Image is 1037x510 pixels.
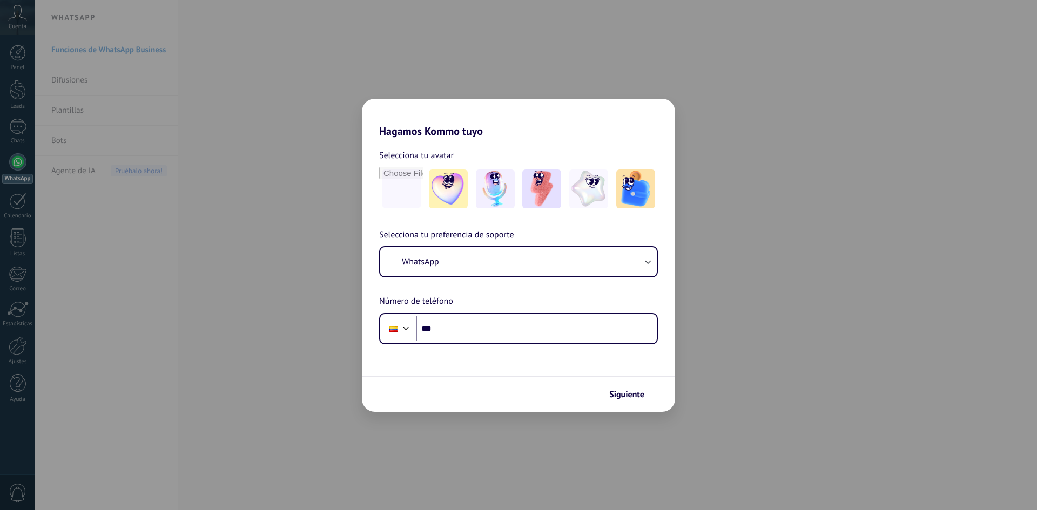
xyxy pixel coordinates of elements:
span: Selecciona tu preferencia de soporte [379,228,514,242]
span: Siguiente [609,391,644,398]
img: -2.jpeg [476,169,515,208]
img: -1.jpeg [429,169,468,208]
button: WhatsApp [380,247,657,276]
span: Selecciona tu avatar [379,148,454,162]
button: Siguiente [604,385,659,404]
img: -5.jpeg [616,169,655,208]
span: WhatsApp [402,256,439,267]
div: Colombia: + 57 [383,317,404,340]
img: -3.jpeg [522,169,561,208]
img: -4.jpeg [569,169,608,208]
h2: Hagamos Kommo tuyo [362,99,675,138]
span: Número de teléfono [379,295,453,309]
